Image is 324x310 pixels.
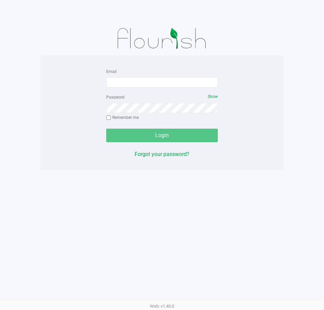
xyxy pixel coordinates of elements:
[208,94,218,99] span: Show
[150,304,174,309] span: Web: v1.40.0
[106,69,117,75] label: Email
[106,114,139,121] label: Remember me
[106,94,124,100] label: Password
[135,150,189,158] button: Forgot your password?
[106,115,111,120] input: Remember me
